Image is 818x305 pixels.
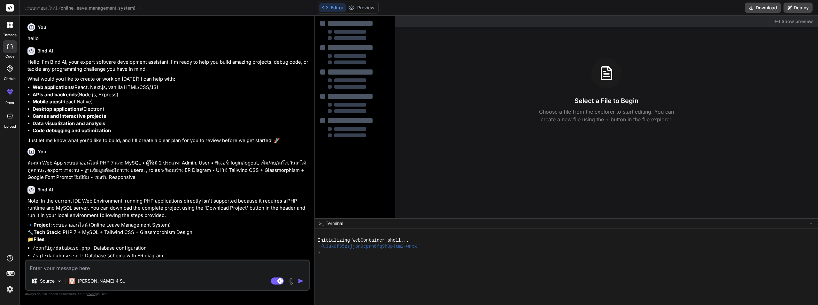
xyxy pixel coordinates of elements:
span: privacy [86,292,97,296]
h6: You [38,148,46,155]
p: Just let me know what you'd like to build, and I'll create a clear plan for you to review before ... [27,137,309,144]
p: Always double-check its answers. Your in Bind [25,291,310,297]
img: icon [297,278,304,284]
strong: Web applications [33,84,73,90]
label: code [5,54,14,59]
p: Note: In the current IDE Web Environment, running PHP applications directly isn't supported becau... [27,197,309,219]
label: prem [5,100,14,106]
li: - Database schema with ER diagram [33,252,309,260]
strong: Data visualization and analysis [33,120,105,126]
button: Preview [346,3,377,12]
li: - Database configuration [33,245,309,253]
span: ❯ [318,250,321,256]
label: GitHub [4,76,16,82]
strong: Code debugging and optimization [33,127,111,133]
img: attachment [288,277,295,285]
p: Choose a file from the explorer to start editing. You can create a new file using the + button in... [535,108,678,123]
strong: Games and interactive projects [33,113,106,119]
p: พัฒนา Web App ระบบลาออนไลน์ PHP 7 และ MySQL • ผู้ใช้มี 2 ประเภท: Admin, User • ฟีเจอร์: login/log... [27,159,309,181]
strong: Project [34,222,50,228]
button: Editor [319,3,346,12]
label: Upload [4,124,16,129]
label: threads [3,32,17,38]
p: Source [40,278,55,284]
h3: Select a File to Begin [575,96,638,105]
span: ระบบลาออนไลน์_(online_leave_management_system) [24,5,141,11]
p: Hello! I'm Bind AI, your expert software development assistant. I'm ready to help you build amazi... [27,59,309,73]
span: Show preview [782,18,813,25]
strong: Mobile apps [33,99,61,105]
p: hello [27,35,309,42]
h6: Bind AI [37,187,53,193]
h6: Bind AI [37,48,53,54]
strong: Tech Stack [34,229,60,235]
li: (React Native) [33,98,309,106]
li: (React, Next.js, vanilla HTML/CSS/JS) [33,84,309,91]
strong: Files [34,236,44,242]
img: settings [4,284,15,295]
strong: APIs and backends [33,92,77,98]
li: (Electron) [33,106,309,113]
span: ~/u3uk0f35zsjjbn9cprh6fq9h0p4tm2-wnxx [318,244,417,250]
p: What would you like to create or work on [DATE]? I can help with: [27,76,309,83]
code: /config/database.php [33,246,90,251]
span: Initializing WebContainer shell... [318,237,409,244]
button: Deploy [783,3,813,13]
h6: You [38,24,46,30]
span: >_ [319,220,324,227]
p: [PERSON_NAME] 4 S.. [78,278,125,284]
code: /sql/database.sql [33,253,81,259]
button: − [808,218,814,229]
span: Terminal [326,220,343,227]
button: Download [745,3,781,13]
img: Pick Models [57,278,62,284]
strong: Desktop applications [33,106,82,112]
li: (Node.js, Express) [33,91,309,99]
p: 🔹 : ระบบลาออนไลน์ (Online Leave Management System) 🔧 : PHP 7 + MySQL + Tailwind CSS + Glassmorphi... [27,221,309,243]
img: Claude 4 Sonnet [69,278,75,284]
span: − [809,220,813,227]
